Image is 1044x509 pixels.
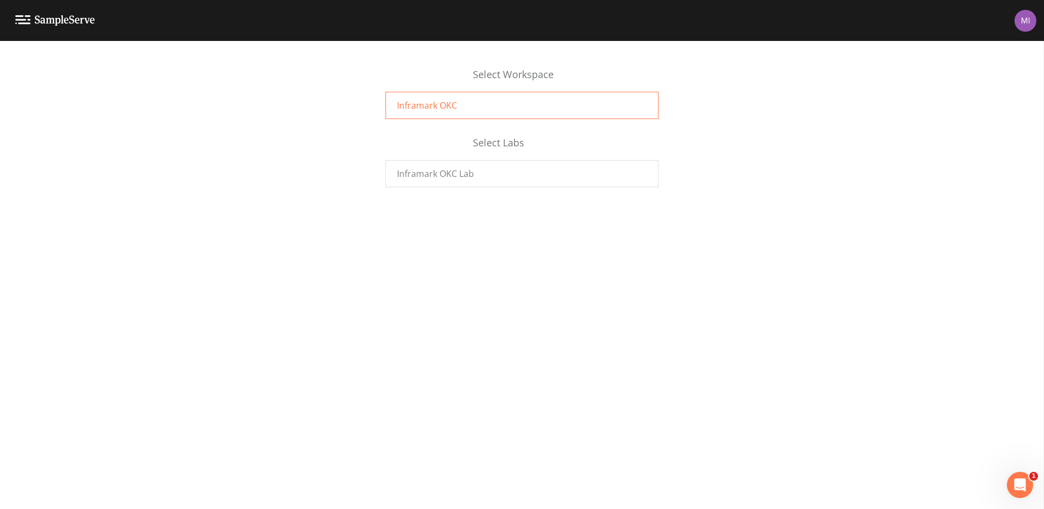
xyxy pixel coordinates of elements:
span: Inframark OKC Lab [397,167,474,180]
iframe: Intercom live chat [1007,472,1033,498]
a: Inframark OKC Lab [385,160,659,187]
span: Inframark OKC [397,99,457,112]
div: Select Workspace [385,67,659,92]
img: logo [15,15,95,26]
img: 11d739c36d20347f7b23fdbf2a9dc2c5 [1015,10,1036,32]
div: Select Labs [385,135,659,160]
span: 1 [1029,472,1038,481]
a: Inframark OKC [385,92,659,119]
